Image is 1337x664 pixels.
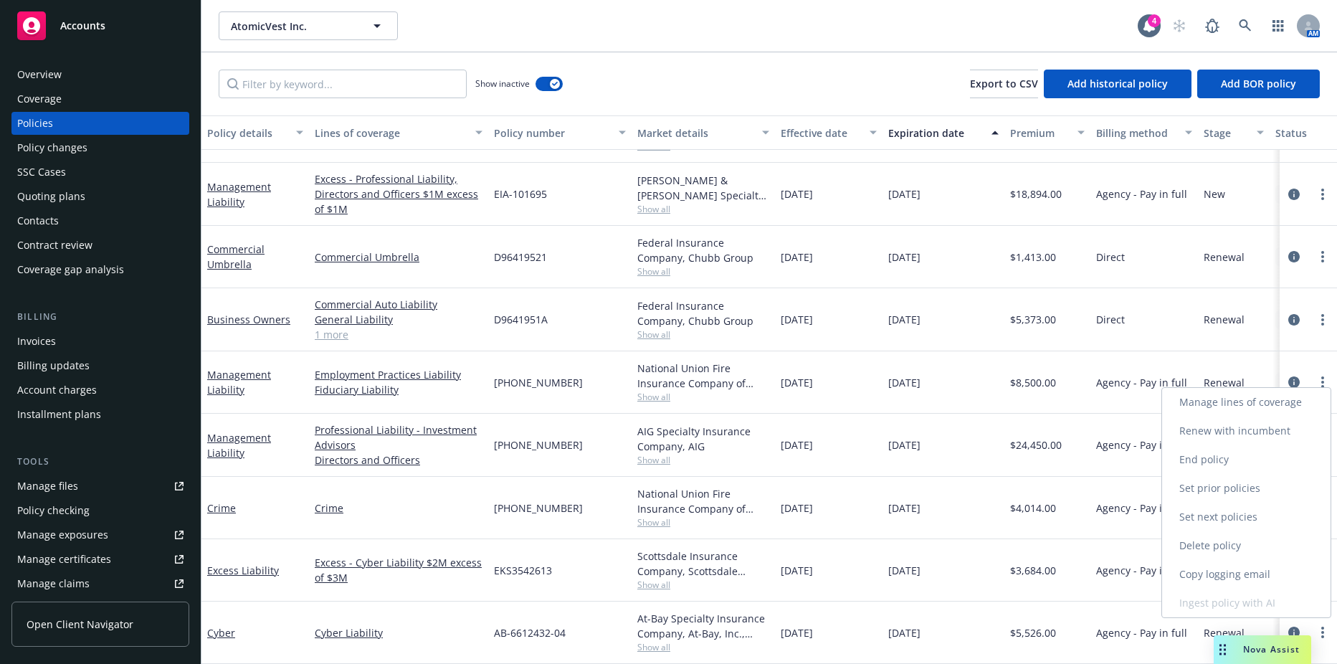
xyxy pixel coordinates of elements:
a: Fiduciary Liability [315,382,482,397]
span: [DATE] [888,312,920,327]
span: $1,413.00 [1010,250,1056,265]
a: Policies [11,112,189,135]
a: Excess - Cyber Liability $2M excess of $3M [315,555,482,585]
span: D9641951A [494,312,548,327]
span: [DATE] [781,501,813,516]
div: Federal Insurance Company, Chubb Group [637,298,769,328]
div: Policies [17,112,53,135]
span: Show all [637,265,769,278]
a: Professional Liability - Investment Advisors [315,422,482,452]
a: Contacts [11,209,189,232]
button: Stage [1198,115,1270,150]
span: AtomicVest Inc. [231,19,355,34]
a: more [1314,311,1331,328]
span: Renewal [1204,250,1245,265]
span: [DATE] [888,437,920,452]
span: Renewal [1204,375,1245,390]
div: Stage [1204,125,1248,141]
span: Agency - Pay in full [1096,501,1187,516]
span: Show all [637,579,769,591]
a: Renew with incumbent [1162,417,1331,445]
div: Policy number [494,125,610,141]
span: Show all [637,203,769,215]
a: Manage exposures [11,523,189,546]
span: Show all [637,391,769,403]
div: Expiration date [888,125,983,141]
div: Coverage gap analysis [17,258,124,281]
a: Employment Practices Liability [315,367,482,382]
span: [DATE] [781,186,813,201]
div: At-Bay Specialty Insurance Company, At-Bay, Inc., PERse (RT Specialty) [637,611,769,641]
span: [DATE] [781,437,813,452]
span: [PHONE_NUMBER] [494,501,583,516]
span: Nova Assist [1243,643,1300,655]
span: Renewal [1204,625,1245,640]
span: [DATE] [781,625,813,640]
div: Market details [637,125,753,141]
span: [DATE] [781,250,813,265]
a: circleInformation [1285,248,1303,265]
div: Lines of coverage [315,125,467,141]
div: Contract review [17,234,92,257]
a: Billing updates [11,354,189,377]
a: Policy checking [11,499,189,522]
span: [DATE] [781,563,813,578]
div: Installment plans [17,403,101,426]
a: Delete policy [1162,531,1331,560]
div: Effective date [781,125,861,141]
a: circleInformation [1285,374,1303,391]
div: Billing updates [17,354,90,377]
span: $5,526.00 [1010,625,1056,640]
a: Set prior policies [1162,474,1331,503]
button: Lines of coverage [309,115,488,150]
a: Invoices [11,330,189,353]
span: EIA-101695 [494,186,547,201]
a: Excess - Professional Liability, Directors and Officers $1M excess of $1M [315,171,482,217]
div: 4 [1148,14,1161,27]
a: circleInformation [1285,624,1303,641]
a: Copy logging email [1162,560,1331,589]
div: AIG Specialty Insurance Company, AIG [637,424,769,454]
button: Effective date [775,115,882,150]
div: Manage exposures [17,523,108,546]
div: Manage certificates [17,548,111,571]
span: Agency - Pay in full [1096,563,1187,578]
span: New [1204,186,1225,201]
div: Coverage [17,87,62,110]
a: SSC Cases [11,161,189,184]
span: Show all [637,516,769,528]
span: EKS3542613 [494,563,552,578]
a: Manage claims [11,572,189,595]
span: $4,014.00 [1010,501,1056,516]
span: Direct [1096,312,1125,327]
div: Invoices [17,330,56,353]
span: [PHONE_NUMBER] [494,437,583,452]
span: [DATE] [888,186,920,201]
button: Market details [632,115,775,150]
span: D96419521 [494,250,547,265]
span: $3,684.00 [1010,563,1056,578]
button: AtomicVest Inc. [219,11,398,40]
div: Manage claims [17,572,90,595]
a: more [1314,186,1331,203]
button: Billing method [1090,115,1198,150]
span: [DATE] [781,375,813,390]
div: [PERSON_NAME] & [PERSON_NAME] Specialty Insurance Company, [PERSON_NAME] & [PERSON_NAME] ([GEOGRA... [637,173,769,203]
div: Drag to move [1214,635,1232,664]
a: Management Liability [207,431,271,460]
span: Open Client Navigator [27,617,133,632]
span: Show all [637,454,769,466]
span: Agency - Pay in full [1096,186,1187,201]
a: Directors and Officers [315,452,482,468]
span: $8,500.00 [1010,375,1056,390]
a: Commercial Auto Liability [315,297,482,312]
div: Policy details [207,125,287,141]
a: Coverage [11,87,189,110]
div: Contacts [17,209,59,232]
a: Commercial Umbrella [315,250,482,265]
div: Policy checking [17,499,90,522]
div: Scottsdale Insurance Company, Scottsdale Insurance Company (Nationwide), PERse (RT Specialty) [637,549,769,579]
span: Export to CSV [970,77,1038,90]
button: Add historical policy [1044,70,1191,98]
